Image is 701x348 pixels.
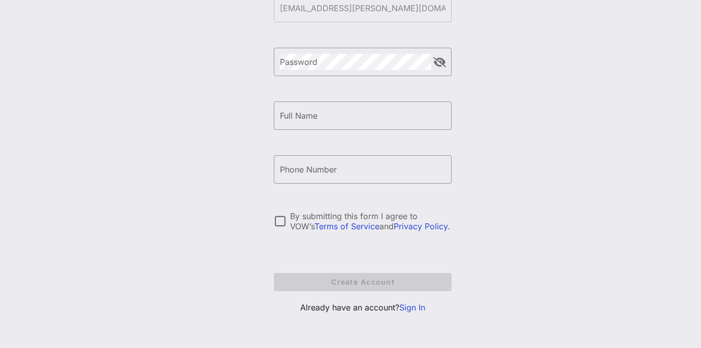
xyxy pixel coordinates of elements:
a: Privacy Policy [394,221,448,231]
p: Already have an account? [274,301,452,314]
a: Terms of Service [314,221,379,231]
div: By submitting this form I agree to VOW’s and . [290,211,452,231]
button: append icon [433,57,446,67]
a: Sign In [399,302,425,312]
